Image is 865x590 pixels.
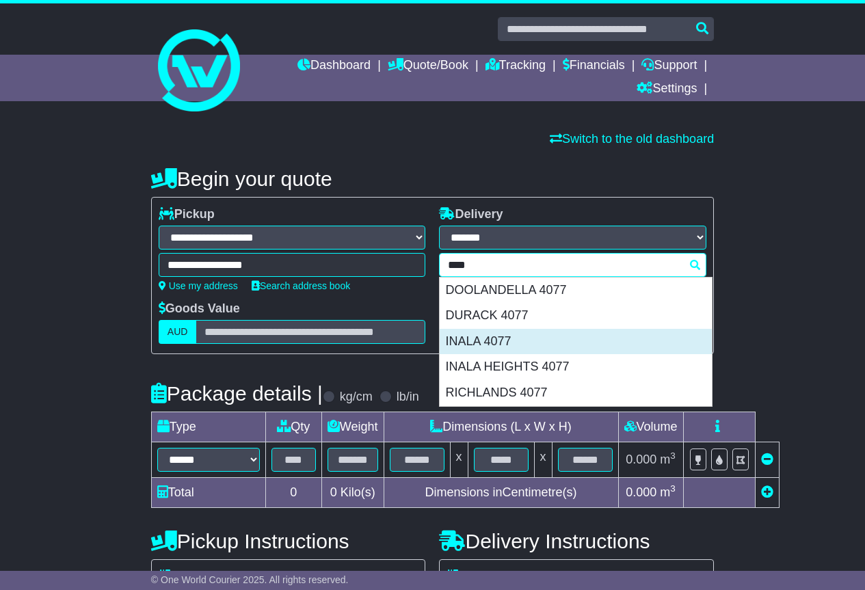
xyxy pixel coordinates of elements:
[159,569,255,585] label: Address Type
[641,55,697,78] a: Support
[159,207,215,222] label: Pickup
[151,412,265,442] td: Type
[670,451,676,461] sup: 3
[761,453,773,466] a: Remove this item
[151,574,349,585] span: © One World Courier 2025. All rights reserved.
[321,412,384,442] td: Weight
[439,530,714,552] h4: Delivery Instructions
[265,412,321,442] td: Qty
[321,478,384,508] td: Kilo(s)
[563,55,625,78] a: Financials
[340,390,373,405] label: kg/cm
[330,485,337,499] span: 0
[297,55,371,78] a: Dashboard
[384,412,618,442] td: Dimensions (L x W x H)
[252,280,350,291] a: Search address book
[159,301,240,317] label: Goods Value
[618,412,683,442] td: Volume
[670,483,676,494] sup: 3
[397,390,419,405] label: lb/in
[447,569,543,585] label: Address Type
[660,453,676,466] span: m
[151,478,265,508] td: Total
[439,253,706,277] typeahead: Please provide city
[439,207,503,222] label: Delivery
[159,280,238,291] a: Use my address
[626,453,656,466] span: 0.000
[151,167,714,190] h4: Begin your quote
[440,380,712,406] div: RICHLANDS 4077
[440,278,712,304] div: DOOLANDELLA 4077
[440,329,712,355] div: INALA 4077
[440,303,712,329] div: DURACK 4077
[151,382,323,405] h4: Package details |
[151,530,426,552] h4: Pickup Instructions
[637,78,697,101] a: Settings
[159,320,197,344] label: AUD
[761,485,773,499] a: Add new item
[265,478,321,508] td: 0
[660,485,676,499] span: m
[384,478,618,508] td: Dimensions in Centimetre(s)
[550,132,714,146] a: Switch to the old dashboard
[450,442,468,478] td: x
[534,442,552,478] td: x
[440,354,712,380] div: INALA HEIGHTS 4077
[626,485,656,499] span: 0.000
[485,55,546,78] a: Tracking
[388,55,468,78] a: Quote/Book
